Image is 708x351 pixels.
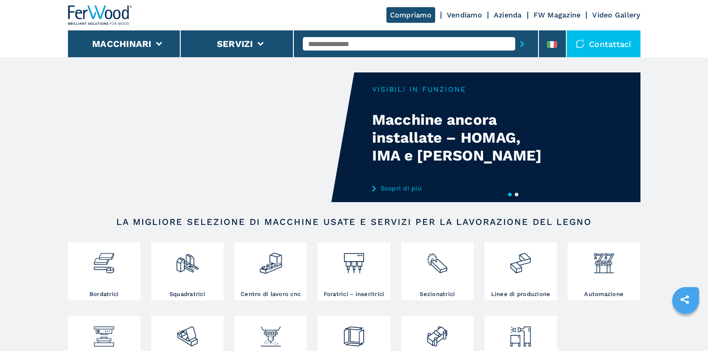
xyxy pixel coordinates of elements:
[151,242,224,300] a: Squadratrici
[89,290,119,298] h3: Bordatrici
[592,245,616,275] img: automazione.png
[567,30,640,57] div: Contattaci
[342,318,366,348] img: montaggio_imballaggio_2.png
[509,318,532,348] img: aspirazione_1.png
[241,290,301,298] h3: Centro di lavoro cnc
[534,11,581,19] a: FW Magazine
[92,245,116,275] img: bordatrici_1.png
[670,311,701,344] iframe: Chat
[68,5,132,25] img: Ferwood
[494,11,522,19] a: Azienda
[420,290,455,298] h3: Sezionatrici
[175,245,199,275] img: squadratrici_2.png
[372,185,547,192] a: Scopri di più
[515,34,529,54] button: submit-button
[484,242,557,300] a: Linee di produzione
[175,318,199,348] img: levigatrici_2.png
[401,242,474,300] a: Sezionatrici
[92,318,116,348] img: pressa-strettoia.png
[68,72,354,202] video: Your browser does not support the video tag.
[97,216,612,227] h2: LA MIGLIORE SELEZIONE DI MACCHINE USATE E SERVIZI PER LA LAVORAZIONE DEL LEGNO
[674,288,696,311] a: sharethis
[342,245,366,275] img: foratrici_inseritrici_2.png
[447,11,482,19] a: Vendiamo
[425,245,449,275] img: sezionatrici_2.png
[592,11,640,19] a: Video Gallery
[386,7,435,23] a: Compriamo
[318,242,390,300] a: Foratrici - inseritrici
[234,242,307,300] a: Centro di lavoro cnc
[425,318,449,348] img: lavorazione_porte_finestre_2.png
[170,290,205,298] h3: Squadratrici
[92,38,152,49] button: Macchinari
[515,193,518,196] button: 2
[259,318,283,348] img: verniciatura_1.png
[568,242,640,300] a: Automazione
[68,242,140,300] a: Bordatrici
[217,38,253,49] button: Servizi
[576,39,585,48] img: Contattaci
[324,290,385,298] h3: Foratrici - inseritrici
[509,245,532,275] img: linee_di_produzione_2.png
[259,245,283,275] img: centro_di_lavoro_cnc_2.png
[508,193,512,196] button: 1
[491,290,551,298] h3: Linee di produzione
[584,290,623,298] h3: Automazione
